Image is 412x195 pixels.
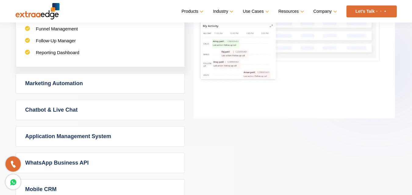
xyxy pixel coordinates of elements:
a: Let’s Talk [346,5,397,17]
a: Marketing Automation [16,74,185,93]
li: Follow-Up Manager [25,38,175,50]
a: Products [181,7,202,16]
li: Reporting Dashboard [25,50,175,61]
a: Use Cases [243,7,267,16]
a: Industry [213,7,232,16]
a: Resources [278,7,303,16]
a: Application Management System [16,127,185,146]
a: WhatsApp Business API [16,153,185,173]
a: Company [313,7,336,16]
a: Chatbot & Live Chat [16,100,185,120]
li: Funnel Management [25,26,175,38]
